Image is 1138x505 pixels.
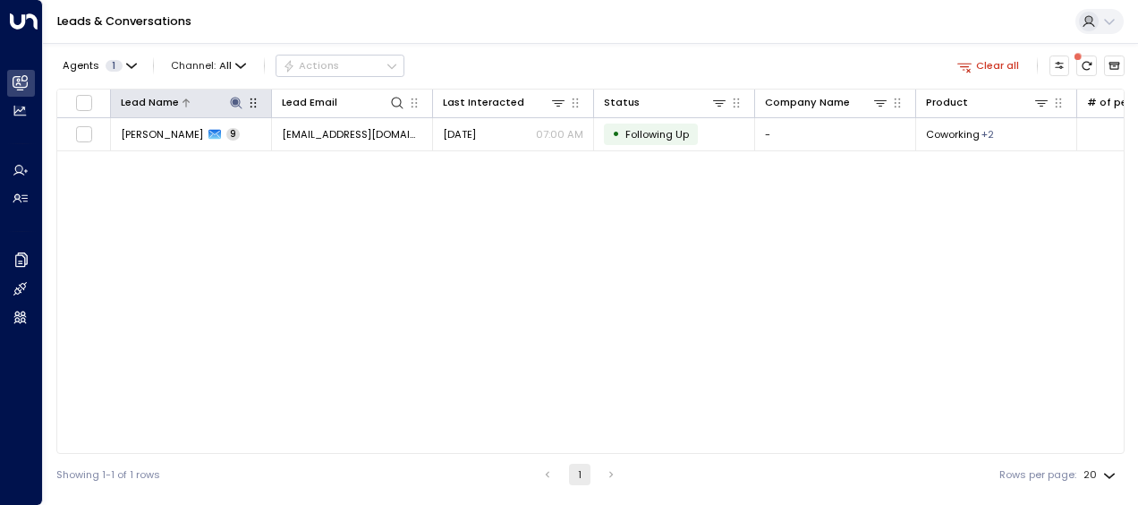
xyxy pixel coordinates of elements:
div: Company Name [765,94,888,111]
div: Lead Email [282,94,405,111]
div: Status [604,94,640,111]
div: Dedicated Desk,Private Office [981,127,994,141]
span: Toggle select all [75,94,93,112]
div: Lead Name [121,94,244,111]
span: Toggle select row [75,125,93,143]
div: Company Name [765,94,850,111]
div: 20 [1083,464,1119,486]
nav: pagination navigation [536,464,623,485]
button: Customize [1049,56,1070,76]
div: Button group with a nested menu [276,55,404,76]
span: 1 [106,60,123,72]
div: Actions [283,59,339,72]
span: 9 [226,128,240,141]
div: Last Interacted [443,94,566,111]
div: Product [926,94,1049,111]
div: Showing 1-1 of 1 rows [56,467,160,483]
label: Rows per page: [999,467,1076,483]
span: There are new threads available. Refresh the grid to view the latest updates. [1076,56,1097,76]
button: Agents1 [56,56,141,75]
div: • [612,122,620,146]
span: Coworking [926,127,980,141]
button: Actions [276,55,404,76]
span: Following Up [625,127,689,141]
span: Ronjan Bateman [121,127,203,141]
span: Sep 01, 2025 [443,127,476,141]
button: Channel:All [166,56,252,75]
a: Leads & Conversations [57,13,191,29]
span: ronjanbateman@gmail.com [282,127,422,141]
span: Agents [63,61,99,71]
button: page 1 [569,464,590,485]
div: Last Interacted [443,94,524,111]
button: Archived Leads [1104,56,1125,76]
div: Product [926,94,968,111]
div: Lead Name [121,94,179,111]
td: - [755,118,916,150]
div: Lead Email [282,94,337,111]
button: Clear all [951,56,1025,75]
p: 07:00 AM [536,127,583,141]
span: All [219,60,232,72]
span: Channel: [166,56,252,75]
div: Status [604,94,727,111]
